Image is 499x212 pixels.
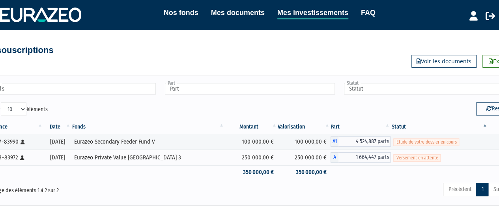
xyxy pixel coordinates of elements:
[391,120,488,134] th: Statut : activer pour trier la colonne par ordre d&eacute;croissant
[43,120,71,134] th: Date: activer pour trier la colonne par ordre croissant
[225,120,278,134] th: Montant: activer pour trier la colonne par ordre croissant
[46,153,69,162] div: [DATE]
[225,134,278,150] td: 100 000,00 €
[411,55,477,68] a: Voir les documents
[338,136,391,147] span: 4 524,887 parts
[20,155,24,160] i: [Français] Personne physique
[225,165,278,179] td: 350 000,00 €
[74,138,222,146] div: Eurazeo Secondary Feeder Fund V
[211,7,265,18] a: Mes documents
[71,120,225,134] th: Fonds: activer pour trier la colonne par ordre croissant
[393,138,459,146] span: Etude de votre dossier en cours
[46,138,69,146] div: [DATE]
[331,136,338,147] span: A1
[1,102,26,116] select: Afficheréléments
[331,152,391,163] div: A - Eurazeo Private Value Europe 3
[278,150,331,165] td: 250 000,00 €
[331,120,391,134] th: Part: activer pour trier la colonne par ordre croissant
[164,7,198,18] a: Nos fonds
[21,140,25,144] i: [Français] Personne physique
[338,152,391,163] span: 1 664,447 parts
[278,165,331,179] td: 350 000,00 €
[278,120,331,134] th: Valorisation: activer pour trier la colonne par ordre croissant
[393,154,441,162] span: Versement en attente
[361,7,376,18] a: FAQ
[225,150,278,165] td: 250 000,00 €
[443,183,477,196] a: Précédent
[277,7,348,19] a: Mes investissements
[331,152,338,163] span: A
[331,136,391,147] div: A1 - Eurazeo Secondary Feeder Fund V
[476,183,488,196] a: 1
[278,134,331,150] td: 100 000,00 €
[74,153,222,162] div: Eurazeo Private Value [GEOGRAPHIC_DATA] 3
